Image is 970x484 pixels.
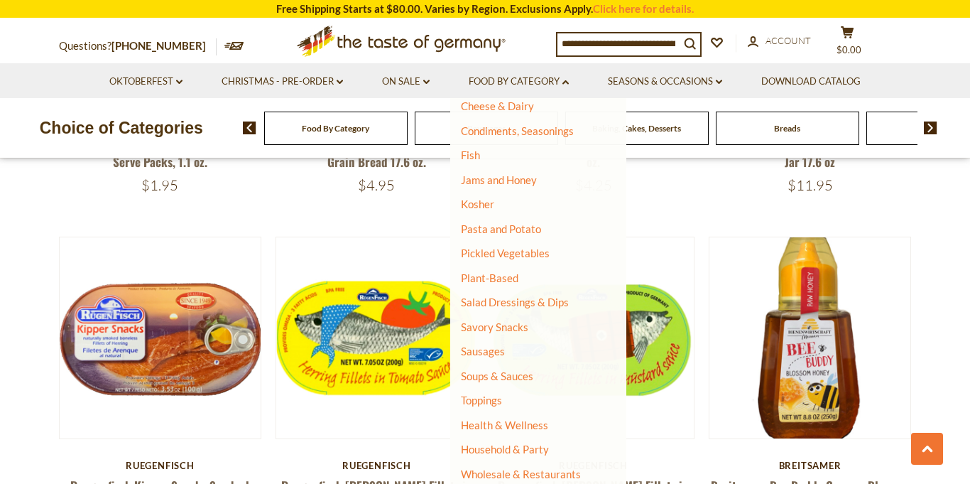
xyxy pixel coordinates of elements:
[461,415,548,435] a: Health & Wellness
[382,74,430,90] a: On Sale
[461,222,541,235] a: Pasta and Potato
[788,176,833,194] span: $11.95
[461,198,494,210] a: Kosher
[276,460,478,471] div: Ruegenfisch
[461,247,550,259] a: Pickled Vegetables
[60,237,261,439] img: Ruegenfisch Kipper Snacks Smoked Boneless Herring Fillets, 3.5 oz.
[461,100,534,112] a: Cheese & Dairy
[469,74,569,90] a: Food By Category
[461,439,549,459] a: Household & Party
[276,237,477,439] img: Ruegenfisch Herring Fillets in Tomato Sauce Yellow Pack, 7.05 oz.
[111,39,206,52] a: [PHONE_NUMBER]
[461,321,528,333] a: Savory Snacks
[358,176,395,194] span: $4.95
[761,74,861,90] a: Download Catalog
[748,33,811,49] a: Account
[924,122,937,134] img: next arrow
[461,124,574,137] a: Condiments, Seasonings
[243,122,256,134] img: previous arrow
[461,394,502,407] a: Toppings
[837,44,861,55] span: $0.00
[302,123,369,134] a: Food By Category
[461,296,569,308] a: Salad Dressings & Dips
[765,35,811,46] span: Account
[709,237,910,439] img: Breitsamer Bee Buddy German Blossom Honey 8.8 oz in squeeze bottle
[709,460,911,471] div: Breitsamer
[141,176,178,194] span: $1.95
[222,74,343,90] a: Christmas - PRE-ORDER
[774,123,800,134] a: Breads
[608,74,722,90] a: Seasons & Occasions
[461,370,533,382] a: Soups & Sauces
[826,26,868,61] button: $0.00
[461,173,537,186] a: Jams and Honey
[461,464,581,484] a: Wholesale & Restaurants
[593,2,694,15] a: Click here for details.
[461,345,505,357] a: Sausages
[461,149,480,161] a: Fish
[592,123,681,134] a: Baking, Cakes, Desserts
[109,74,182,90] a: Oktoberfest
[59,37,217,55] p: Questions?
[59,460,261,471] div: Ruegenfisch
[461,271,518,284] a: Plant-Based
